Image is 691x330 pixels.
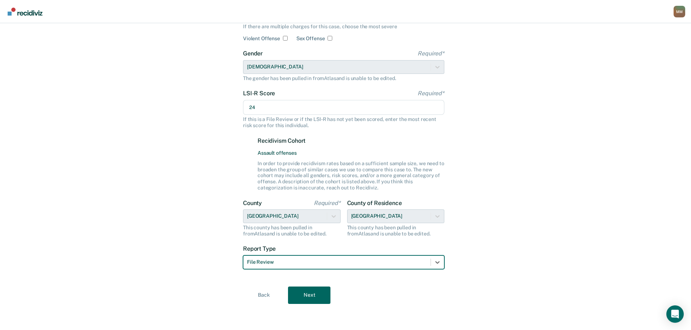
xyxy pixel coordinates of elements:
[243,90,444,97] label: LSI-R Score
[243,225,341,237] div: This county has been pulled in from Atlas and is unable to be edited.
[243,116,444,129] div: If this is a File Review or if the LSI-R has not yet been scored, enter the most recent risk scor...
[243,35,280,42] label: Violent Offense
[243,287,285,304] button: Back
[418,90,444,97] span: Required*
[258,150,444,156] span: Assault offenses
[243,50,444,57] label: Gender
[243,75,444,82] div: The gender has been pulled in from Atlas and is unable to be edited.
[347,225,445,237] div: This county has been pulled in from Atlas and is unable to be edited.
[243,24,444,30] div: If there are multiple charges for this case, choose the most severe
[296,35,325,42] label: Sex Offense
[258,160,444,191] div: In order to provide recidivism rates based on a sufficient sample size, we need to broaden the gr...
[288,287,330,304] button: Next
[418,50,444,57] span: Required*
[258,137,444,144] label: Recidivism Cohort
[243,245,444,252] label: Report Type
[8,8,42,16] img: Recidiviz
[347,200,445,206] label: County of Residence
[674,6,685,17] div: M M
[243,200,341,206] label: County
[666,305,684,323] div: Open Intercom Messenger
[674,6,685,17] button: Profile dropdown button
[314,200,341,206] span: Required*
